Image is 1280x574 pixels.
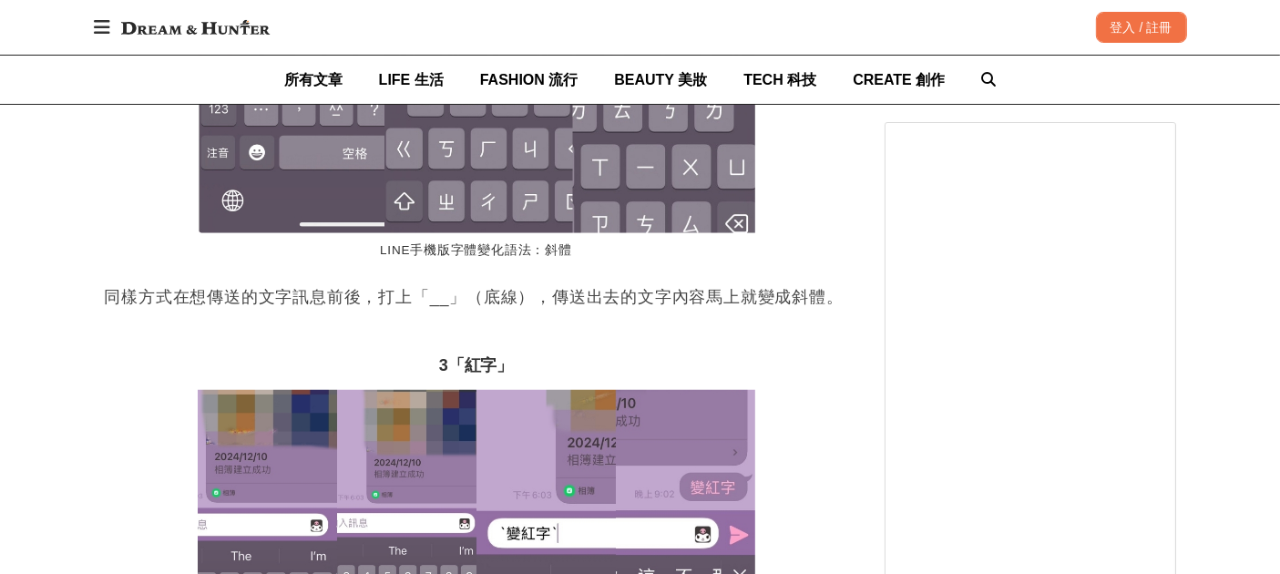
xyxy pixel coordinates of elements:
span: BEAUTY 美妝 [614,72,707,87]
figcaption: LINE手機版字體變化語法：斜體 [198,233,755,269]
a: FASHION 流行 [480,56,579,104]
span: TECH 科技 [743,72,816,87]
span: FASHION 流行 [480,72,579,87]
span: CREATE 創作 [853,72,945,87]
a: CREATE 創作 [853,56,945,104]
strong: 3「紅字」 [439,356,513,374]
p: 同樣方式在想傳送的文字訊息前後，打上「__」（底線），傳送出去的文字內容馬上就變成斜體。 [105,283,848,311]
a: LIFE 生活 [379,56,444,104]
img: Dream & Hunter [112,11,279,44]
a: TECH 科技 [743,56,816,104]
span: LIFE 生活 [379,72,444,87]
a: 所有文章 [284,56,343,104]
a: BEAUTY 美妝 [614,56,707,104]
span: 所有文章 [284,72,343,87]
div: 登入 / 註冊 [1096,12,1187,43]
